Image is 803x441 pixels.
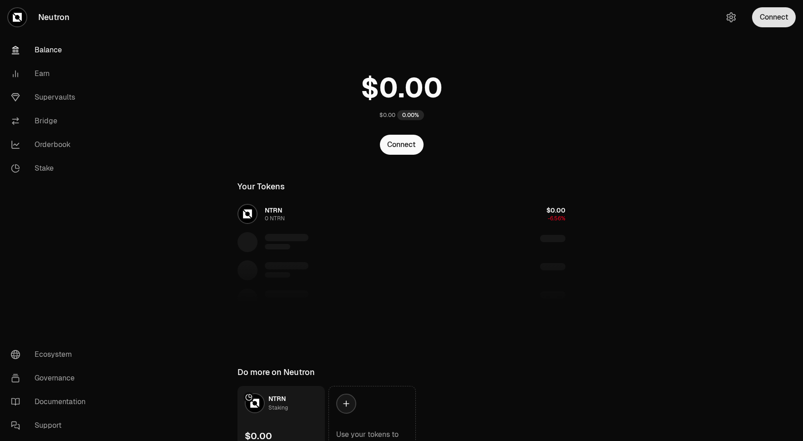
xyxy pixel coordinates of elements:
span: NTRN [268,395,286,403]
a: Supervaults [4,86,98,109]
a: Ecosystem [4,343,98,366]
a: Documentation [4,390,98,414]
div: Staking [268,403,288,412]
div: 0.00% [397,110,424,120]
img: NTRN Logo [246,394,264,412]
div: Your Tokens [237,180,285,193]
div: Do more on Neutron [237,366,315,379]
a: Earn [4,62,98,86]
a: Balance [4,38,98,62]
a: Orderbook [4,133,98,157]
a: Bridge [4,109,98,133]
a: Support [4,414,98,437]
a: Governance [4,366,98,390]
button: Connect [752,7,796,27]
a: Stake [4,157,98,180]
div: $0.00 [379,112,395,119]
button: Connect [380,135,424,155]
